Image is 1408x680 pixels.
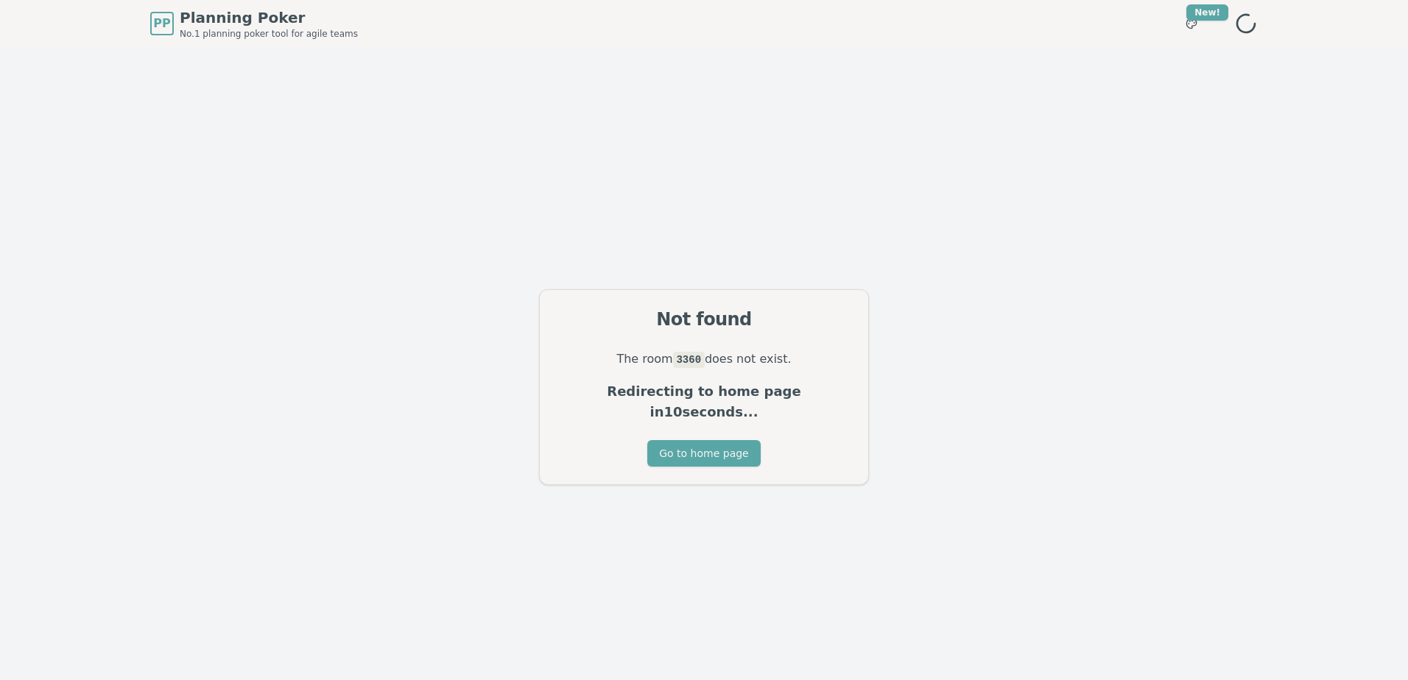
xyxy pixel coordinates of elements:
div: Not found [557,308,851,331]
button: Go to home page [647,440,760,467]
span: Planning Poker [180,7,358,28]
code: 3360 [673,352,705,368]
span: PP [153,15,170,32]
a: PPPlanning PokerNo.1 planning poker tool for agile teams [150,7,358,40]
p: Redirecting to home page in 10 seconds... [557,381,851,422]
button: New! [1178,10,1205,37]
span: No.1 planning poker tool for agile teams [180,28,358,40]
p: The room does not exist. [557,349,851,369]
div: New! [1186,4,1228,21]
